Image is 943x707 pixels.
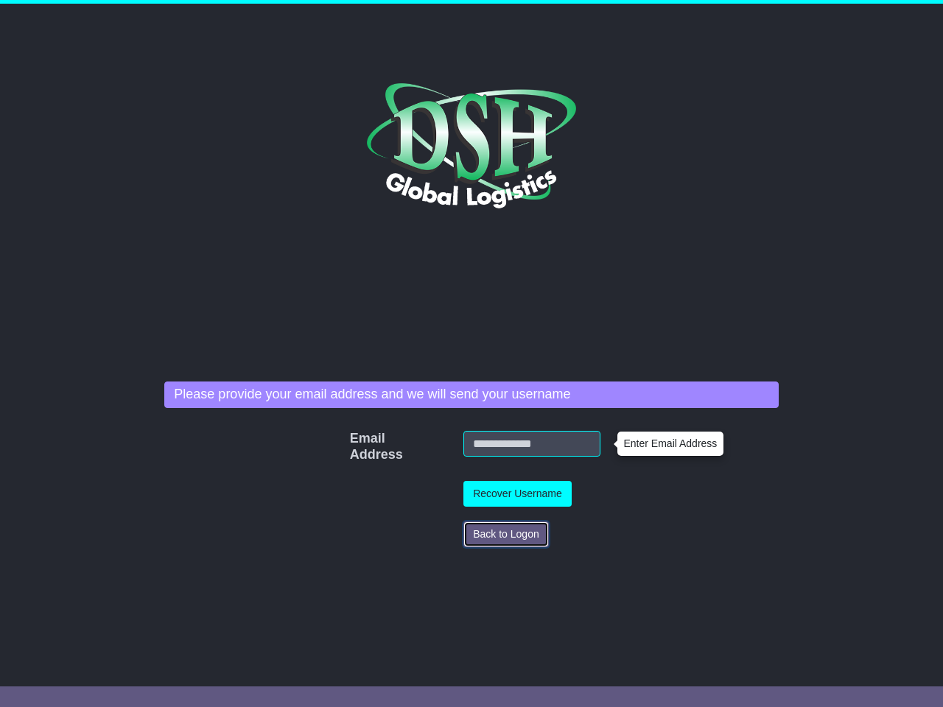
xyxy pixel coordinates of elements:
[343,431,369,462] label: Email Address
[463,521,549,547] button: Back to Logon
[164,381,778,408] div: Please provide your email address and we will send your username
[618,432,723,455] div: Enter Email Address
[463,481,572,507] button: Recover Username
[367,83,575,208] img: DSH Global Logistics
